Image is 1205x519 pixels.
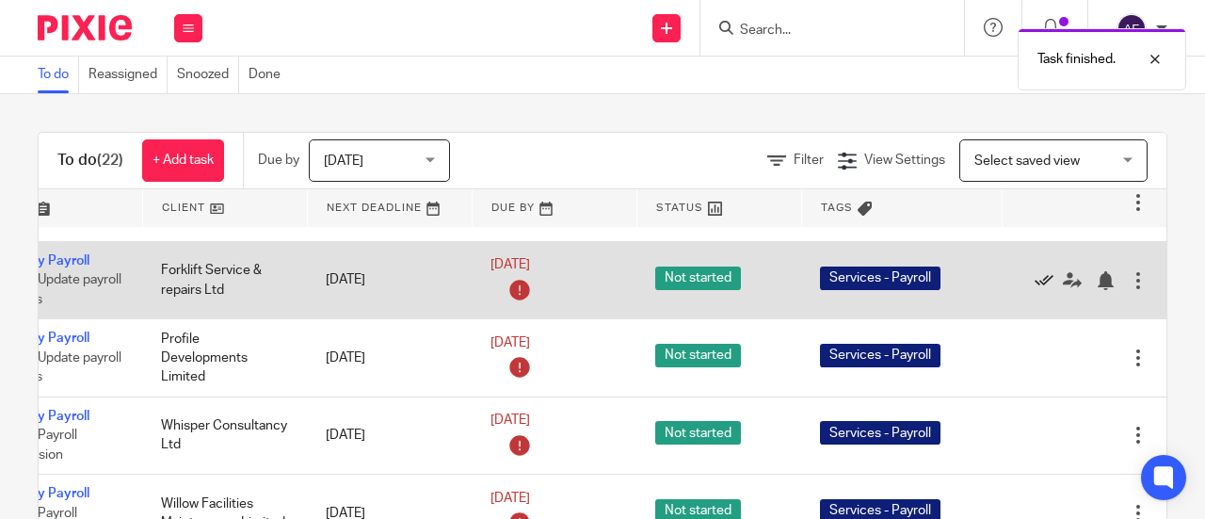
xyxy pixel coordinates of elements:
[38,15,132,41] img: Pixie
[38,57,79,93] a: To do
[97,153,123,168] span: (22)
[490,414,530,427] span: [DATE]
[307,241,472,318] td: [DATE]
[307,319,472,397] td: [DATE]
[820,344,940,367] span: Services - Payroll
[324,154,363,168] span: [DATE]
[57,151,123,170] h1: To do
[974,154,1080,168] span: Select saved view
[655,344,741,367] span: Not started
[142,139,224,182] a: + Add task
[655,421,741,445] span: Not started
[142,241,307,318] td: Forklift Service & repairs Ltd
[490,336,530,349] span: [DATE]
[307,397,472,474] td: [DATE]
[820,421,940,445] span: Services - Payroll
[258,151,299,170] p: Due by
[142,397,307,474] td: Whisper Consultancy Ltd
[177,57,239,93] a: Snoozed
[142,319,307,397] td: Profile Developments Limited
[88,57,168,93] a: Reassigned
[864,154,945,167] span: View Settings
[1035,270,1063,289] a: Mark as done
[1037,50,1116,69] p: Task finished.
[490,258,530,271] span: [DATE]
[821,203,853,213] span: Tags
[490,492,530,505] span: [DATE]
[794,154,824,167] span: Filter
[1117,13,1147,43] img: svg%3E
[249,57,290,93] a: Done
[820,267,940,290] span: Services - Payroll
[655,267,741,290] span: Not started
